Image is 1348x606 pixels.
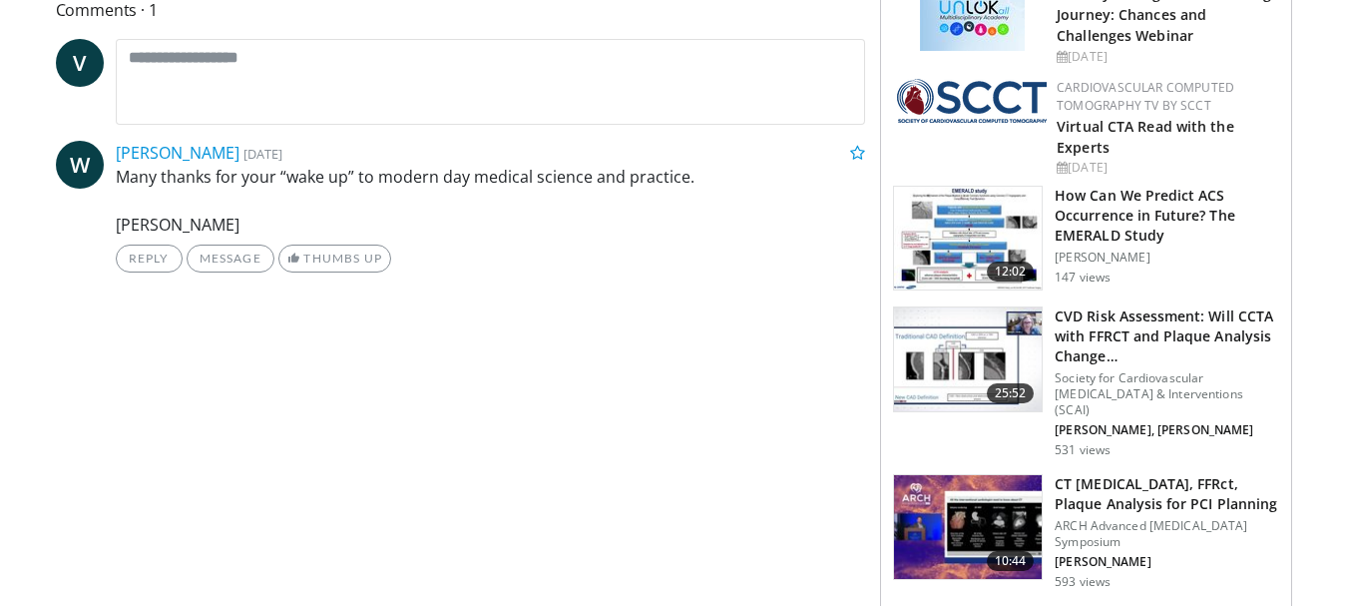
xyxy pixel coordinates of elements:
p: Many thanks for your “wake up” to modern day medical science and practice. [PERSON_NAME] [116,165,866,237]
p: [PERSON_NAME] [1055,554,1279,570]
a: Message [187,245,274,273]
p: Society for Cardiovascular [MEDICAL_DATA] & Interventions (SCAI) [1055,370,1279,418]
span: 12:02 [987,262,1035,282]
h3: CVD Risk Assessment: Will CCTA with FFRCT and Plaque Analysis Change… [1055,306,1279,366]
a: Thumbs Up [278,245,391,273]
a: 25:52 CVD Risk Assessment: Will CCTA with FFRCT and Plaque Analysis Change… Society for Cardiovas... [893,306,1279,458]
img: c1d4975e-bb9a-4212-93f4-029552a5e728.150x105_q85_crop-smart_upscale.jpg [894,187,1042,291]
a: V [56,39,104,87]
a: Virtual CTA Read with the Experts [1057,117,1234,157]
div: [DATE] [1057,159,1275,177]
a: [PERSON_NAME] [116,142,239,164]
span: 10:44 [987,551,1035,571]
p: 147 views [1055,270,1111,286]
small: [DATE] [243,145,282,163]
h3: How Can We Predict ACS Occurrence in Future? The EMERALD Study [1055,186,1279,246]
span: 25:52 [987,383,1035,403]
p: 531 views [1055,442,1111,458]
p: 593 views [1055,574,1111,590]
img: 51a70120-4f25-49cc-93a4-67582377e75f.png.150x105_q85_autocrop_double_scale_upscale_version-0.2.png [897,79,1047,123]
img: e981dc52-930e-4b2f-afc8-efe3dda3cd67.150x105_q85_crop-smart_upscale.jpg [894,307,1042,411]
p: [PERSON_NAME] [1055,250,1279,266]
p: [PERSON_NAME], [PERSON_NAME] [1055,422,1279,438]
a: Cardiovascular Computed Tomography TV by SCCT [1057,79,1234,114]
a: 10:44 CT [MEDICAL_DATA], FFRct, Plaque Analysis for PCI Planning ARCH Advanced [MEDICAL_DATA] Sym... [893,474,1279,590]
p: ARCH Advanced [MEDICAL_DATA] Symposium [1055,518,1279,550]
h3: CT [MEDICAL_DATA], FFRct, Plaque Analysis for PCI Planning [1055,474,1279,514]
div: [DATE] [1057,48,1275,66]
a: 12:02 How Can We Predict ACS Occurrence in Future? The EMERALD Study [PERSON_NAME] 147 views [893,186,1279,292]
img: 6fa56215-9cda-4cfd-b30a-ebdda1e98c27.150x105_q85_crop-smart_upscale.jpg [894,475,1042,579]
a: W [56,141,104,189]
a: Reply [116,245,183,273]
